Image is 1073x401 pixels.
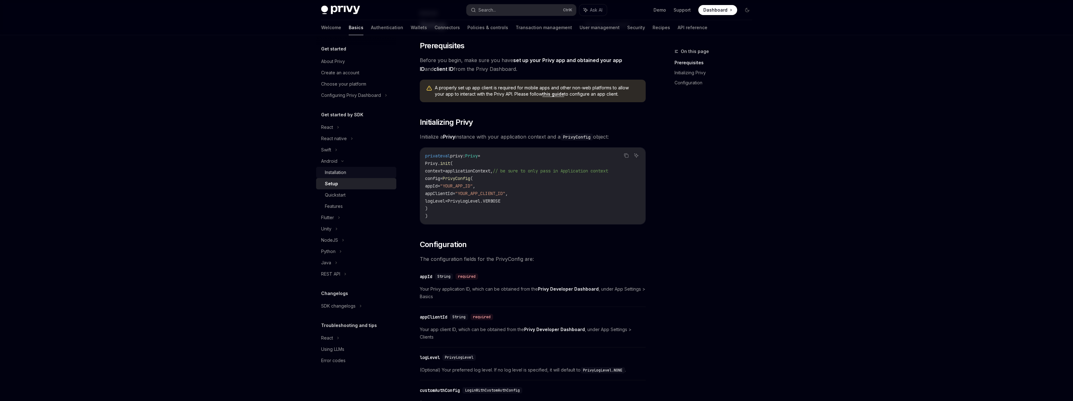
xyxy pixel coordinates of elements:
[538,286,599,292] a: Privy Developer Dashboard
[448,198,500,204] span: PrivyLogLevel.VERBOSE
[316,355,396,366] a: Error codes
[675,58,757,68] a: Prerequisites
[425,206,428,211] span: )
[627,20,645,35] a: Security
[445,168,493,174] span: applicationContext,
[505,191,508,196] span: ,
[445,355,473,360] span: PrivyLogLevel
[325,169,346,176] div: Installation
[420,117,473,127] span: Initializing Privy
[420,255,646,263] span: The configuration fields for the PrivyConfig are:
[321,20,341,35] a: Welcome
[425,191,453,196] span: appClientId
[316,167,396,178] a: Installation
[420,387,460,393] div: customAuthConfig
[321,124,333,131] div: React
[371,20,403,35] a: Authentication
[467,20,508,35] a: Policies & controls
[420,314,447,320] div: appClientId
[316,201,396,212] a: Features
[321,80,366,88] div: Choose your platform
[321,69,359,77] div: Create an account
[654,7,666,13] a: Demo
[321,146,331,154] div: Swift
[321,6,360,14] img: dark logo
[420,326,646,341] span: Your app client ID, which can be obtained from the , under App Settings > Clients
[678,20,707,35] a: API reference
[321,334,333,342] div: React
[325,191,346,199] div: Quickstart
[456,273,478,280] div: required
[524,327,585,332] a: Privy Developer Dashboard
[321,157,337,165] div: Android
[471,314,493,320] div: required
[465,153,478,159] span: Privy
[440,183,473,189] span: "YOUR_APP_ID"
[465,388,520,393] span: LoginWithCustomAuthConfig
[420,285,646,300] span: Your Privy application ID, which can be obtained from the , under App Settings > Basics
[703,7,727,13] span: Dashboard
[420,41,465,51] span: Prerequisites
[425,161,440,166] span: Privy.
[316,56,396,67] a: About Privy
[325,203,343,210] div: Features
[742,5,752,15] button: Toggle dark mode
[321,135,347,142] div: React native
[420,132,646,141] span: Initialize a instance with your application context and a object:
[425,153,443,159] span: private
[321,225,331,233] div: Unity
[435,85,639,97] span: A properly set up app client is required for mobile apps and other non-web platforms to allow you...
[321,248,336,255] div: Python
[316,344,396,355] a: Using LLMs
[321,45,346,53] h5: Get started
[478,6,496,14] div: Search...
[516,20,572,35] a: Transaction management
[316,189,396,201] a: Quickstart
[579,4,607,16] button: Ask AI
[681,48,709,55] span: On this page
[420,366,646,374] span: (Optional) Your preferred log level. If no log level is specified, it will default to .
[443,176,470,181] span: PrivyConfig
[473,183,475,189] span: ,
[581,367,625,373] code: PrivyLogLevel.NONE
[440,176,443,181] span: =
[653,20,670,35] a: Recipes
[440,161,450,166] span: init
[420,273,432,280] div: appId
[426,85,432,92] svg: Warning
[425,183,438,189] span: appId
[450,161,453,166] span: (
[538,286,599,292] strong: Privy Developer Dashboard
[563,8,572,13] span: Ctrl K
[675,78,757,88] a: Configuration
[321,302,356,310] div: SDK changelogs
[321,322,377,329] h5: Troubleshooting and tips
[321,92,381,99] div: Configuring Privy Dashboard
[425,176,440,181] span: config
[321,236,338,244] div: NodeJS
[425,213,428,219] span: )
[674,7,691,13] a: Support
[349,20,363,35] a: Basics
[434,66,454,72] a: client ID
[321,270,340,278] div: REST API
[466,4,576,16] button: Search...CtrlK
[443,168,445,174] span: =
[478,153,480,159] span: =
[632,151,640,160] button: Ask AI
[542,91,564,97] a: this guide
[698,5,737,15] a: Dashboard
[438,183,440,189] span: =
[420,56,646,73] span: Before you begin, make sure you have and from the Privy Dashboard.
[675,68,757,78] a: Initializing Privy
[470,176,473,181] span: (
[425,198,445,204] span: logLevel
[420,240,467,250] span: Configuration
[455,191,505,196] span: "YOUR_APP_CLIENT_ID"
[443,134,455,140] strong: Privy
[321,290,348,297] h5: Changelogs
[321,346,344,353] div: Using LLMs
[325,180,338,187] div: Setup
[452,314,466,319] span: String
